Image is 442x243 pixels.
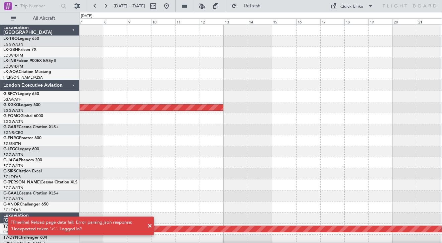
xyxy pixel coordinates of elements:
a: EGGW/LTN [3,196,23,201]
a: G-KGKGLegacy 600 [3,103,40,107]
a: G-GAALCessna Citation XLS+ [3,191,59,195]
span: G-ENRG [3,136,19,140]
span: G-KGKG [3,103,19,107]
a: LX-TROLegacy 650 [3,37,39,41]
button: Quick Links [327,1,376,11]
div: [DATE] [81,13,92,19]
a: G-SIRSCitation Excel [3,169,42,173]
a: G-[PERSON_NAME]Cessna Citation XLS [3,180,78,184]
div: 15 [272,18,296,24]
div: 10 [151,18,175,24]
div: 21 [417,18,441,24]
span: G-JAGA [3,158,19,162]
a: EGGW/LTN [3,163,23,168]
div: [Timeline] Reload page data fail: Error parsing json response: 'Unexpected token '<''. Logged in? [11,219,144,232]
div: 14 [248,18,272,24]
span: G-SIRS [3,169,16,173]
span: Refresh [238,4,266,8]
a: G-VNORChallenger 650 [3,202,48,207]
a: LX-GBHFalcon 7X [3,48,36,52]
div: 13 [224,18,248,24]
a: G-FOMOGlobal 6000 [3,114,43,118]
span: G-[PERSON_NAME] [3,180,40,184]
a: EGGW/LTN [3,108,23,113]
div: Quick Links [340,3,363,10]
div: 9 [127,18,151,24]
div: 17 [320,18,344,24]
div: 16 [296,18,320,24]
span: All Aircraft [17,16,71,21]
a: G-GARECessna Citation XLS+ [3,125,59,129]
span: G-GAAL [3,191,19,195]
div: 19 [368,18,393,24]
div: 7 [79,18,103,24]
div: 11 [175,18,199,24]
span: LX-INB [3,59,16,63]
span: LX-AOA [3,70,19,74]
button: Refresh [228,1,268,11]
div: 20 [393,18,417,24]
a: EGGW/LTN [3,152,23,157]
a: G-ENRGPraetor 600 [3,136,41,140]
a: G-JAGAPhenom 300 [3,158,42,162]
span: LX-TRO [3,37,18,41]
a: EGGW/LTN [3,42,23,47]
a: EGLF/FAB [3,174,21,179]
a: EGGW/LTN [3,185,23,190]
button: All Aircraft [7,13,73,24]
span: [DATE] - [DATE] [114,3,145,9]
span: G-LEGC [3,147,18,151]
a: LGAV/ATH [3,97,21,102]
a: EGSS/STN [3,141,21,146]
a: EGNR/CEG [3,130,23,135]
a: LX-INBFalcon 900EX EASy II [3,59,56,63]
div: 12 [200,18,224,24]
input: Trip Number [20,1,59,11]
a: EDLW/DTM [3,53,23,58]
a: EGLF/FAB [3,208,21,213]
div: 18 [344,18,368,24]
a: G-LEGCLegacy 600 [3,147,39,151]
div: 8 [103,18,127,24]
span: G-SPCY [3,92,18,96]
a: G-SPCYLegacy 650 [3,92,39,96]
a: EDLW/DTM [3,64,23,69]
span: G-GARE [3,125,19,129]
a: EGGW/LTN [3,119,23,124]
a: [PERSON_NAME]/QSA [3,75,43,80]
span: LX-GBH [3,48,18,52]
a: LX-AOACitation Mustang [3,70,51,74]
span: G-FOMO [3,114,20,118]
span: G-VNOR [3,202,20,207]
